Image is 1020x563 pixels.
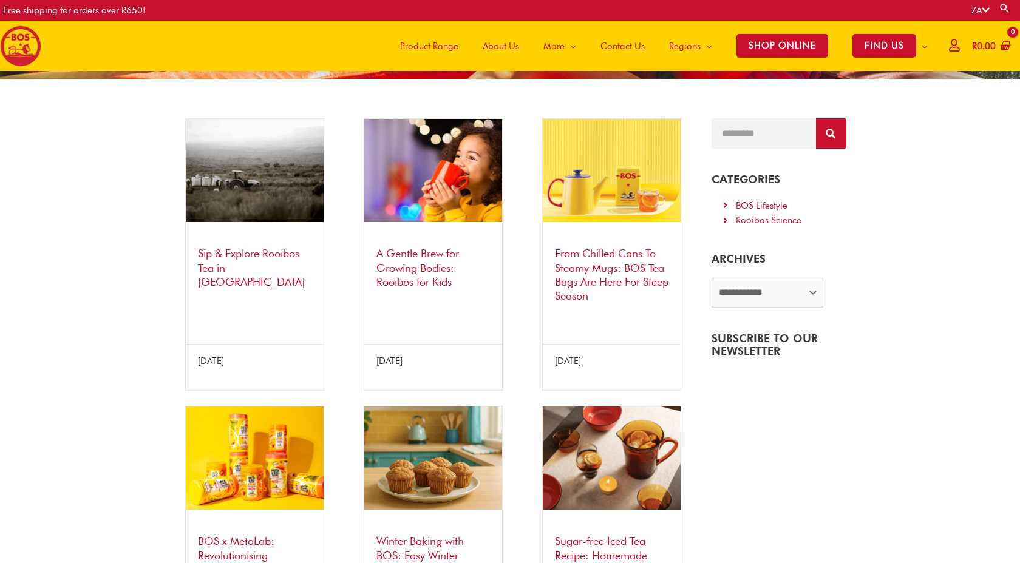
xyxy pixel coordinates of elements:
[379,21,940,71] nav: Site Navigation
[364,119,502,222] img: cute little girl with cup of rooibos
[736,198,787,214] div: BOS Lifestyle
[376,356,403,366] span: [DATE]
[186,119,324,222] img: rooibos tea
[600,28,645,64] span: Contact Us
[724,21,840,71] a: SHOP ONLINE
[555,356,581,366] span: [DATE]
[712,173,846,186] h4: CATEGORIES
[400,28,458,64] span: Product Range
[543,119,681,222] img: bos tea variety pack – the perfect rooibos gift
[198,356,224,366] span: [DATE]
[186,406,324,510] img: metalabxbos 250
[483,28,519,64] span: About Us
[970,33,1011,60] a: View Shopping Cart, empty
[712,252,846,266] h5: ARCHIVES
[999,2,1011,14] a: Search button
[531,21,588,71] a: More
[471,21,531,71] a: About Us
[657,21,724,71] a: Regions
[721,198,837,214] a: BOS Lifestyle
[852,34,916,58] span: FIND US
[588,21,657,71] a: Contact Us
[543,28,565,64] span: More
[712,332,846,358] h4: SUBSCRIBE TO OUR NEWSLETTER
[555,247,668,302] a: From Chilled Cans To Steamy Mugs: BOS Tea Bags Are Here For Steep Season
[972,41,977,52] span: R
[736,34,828,58] span: SHOP ONLINE
[736,213,801,228] div: Rooibos Science
[388,21,471,71] a: Product Range
[971,5,990,16] a: ZA
[816,118,846,149] button: Search
[972,41,996,52] bdi: 0.00
[543,406,681,510] img: Sugar-free Iced Tea Recipe: Home-made edition
[376,247,459,288] a: A Gentle Brew for Growing Bodies: Rooibos for Kids
[198,247,305,288] a: Sip & Explore Rooibos Tea in [GEOGRAPHIC_DATA]
[364,406,502,510] img: rooibos & honey muffins an easy dessert recipe with few ingredients
[721,213,837,228] a: Rooibos Science
[669,28,701,64] span: Regions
